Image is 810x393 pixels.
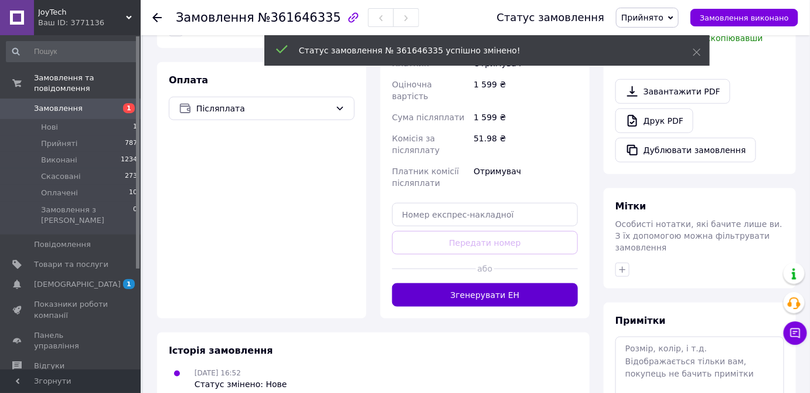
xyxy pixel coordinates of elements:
[6,41,138,62] input: Пошук
[41,205,133,226] span: Замовлення з [PERSON_NAME]
[471,74,580,107] div: 1 599 ₴
[121,155,137,165] span: 1234
[41,155,77,165] span: Виконані
[392,167,459,188] span: Платник комісії післяплати
[38,18,141,28] div: Ваш ID: 3771136
[133,122,137,133] span: 1
[169,74,208,86] span: Оплата
[41,188,78,198] span: Оплачені
[169,345,273,356] span: Історія замовлення
[392,283,578,307] button: Згенерувати ЕН
[34,330,108,351] span: Панель управління
[615,109,693,133] a: Друк PDF
[615,79,730,104] a: Завантажити PDF
[34,279,121,290] span: [DEMOGRAPHIC_DATA]
[41,171,81,182] span: Скасовані
[471,107,580,128] div: 1 599 ₴
[476,263,495,275] span: або
[621,13,663,22] span: Прийнято
[41,122,58,133] span: Нові
[615,315,666,326] span: Примітки
[34,103,83,114] span: Замовлення
[34,299,108,320] span: Показники роботи компанії
[195,370,241,378] span: [DATE] 16:52
[34,73,141,94] span: Замовлення та повідомлення
[690,9,798,26] button: Замовлення виконано
[123,103,135,113] span: 1
[392,134,440,155] span: Комісія за післяплату
[38,7,126,18] span: JoyTech
[152,12,162,23] div: Повернутися назад
[615,201,646,212] span: Мітки
[392,113,465,122] span: Сума післяплати
[41,138,77,149] span: Прийняті
[123,279,135,289] span: 1
[784,321,807,345] button: Чат з покупцем
[615,138,756,162] button: Дублювати замовлення
[195,379,287,391] div: Статус змінено: Нове
[392,80,432,101] span: Оціночна вартість
[497,12,605,23] div: Статус замовлення
[176,11,254,25] span: Замовлення
[700,13,789,22] span: Замовлення виконано
[34,259,108,270] span: Товари та послуги
[34,239,91,250] span: Повідомлення
[471,161,580,194] div: Отримувач
[196,102,331,115] span: Післяплата
[471,128,580,161] div: 51.98 ₴
[133,205,137,226] span: 0
[125,171,137,182] span: 273
[129,188,137,198] span: 10
[258,11,341,25] span: №361646335
[615,219,782,252] span: Особисті нотатки, які бачите лише ви. З їх допомогою можна фільтрувати замовлення
[125,138,137,149] span: 787
[392,203,578,226] input: Номер експрес-накладної
[299,45,663,56] div: Статус замовлення № 361646335 успішно змінено!
[34,361,64,371] span: Відгуки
